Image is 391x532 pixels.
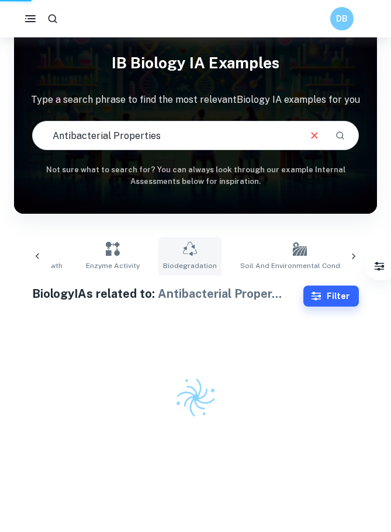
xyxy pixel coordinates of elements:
p: Type a search phrase to find the most relevant Biology IA examples for you [14,93,377,107]
input: E.g. photosynthesis, coffee and protein, HDI and diabetes... [33,119,299,152]
button: Filter [303,286,359,307]
h1: IB Biology IA examples [14,47,377,79]
button: Filter [368,255,391,278]
h6: Not sure what to search for? You can always look through our example Internal Assessments below f... [14,164,377,188]
span: Biodegradation [163,260,217,271]
button: Clear [303,124,326,147]
span: Soil and Environmental Conditions [240,260,359,271]
h1: Biology IAs related to: [32,285,303,302]
button: Search [330,126,350,145]
img: Clastify logo [169,371,222,424]
button: DB [330,7,354,30]
h6: DB [335,12,349,25]
span: Enzyme Activity [86,260,140,271]
span: Antibacterial Proper ... [158,287,282,301]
